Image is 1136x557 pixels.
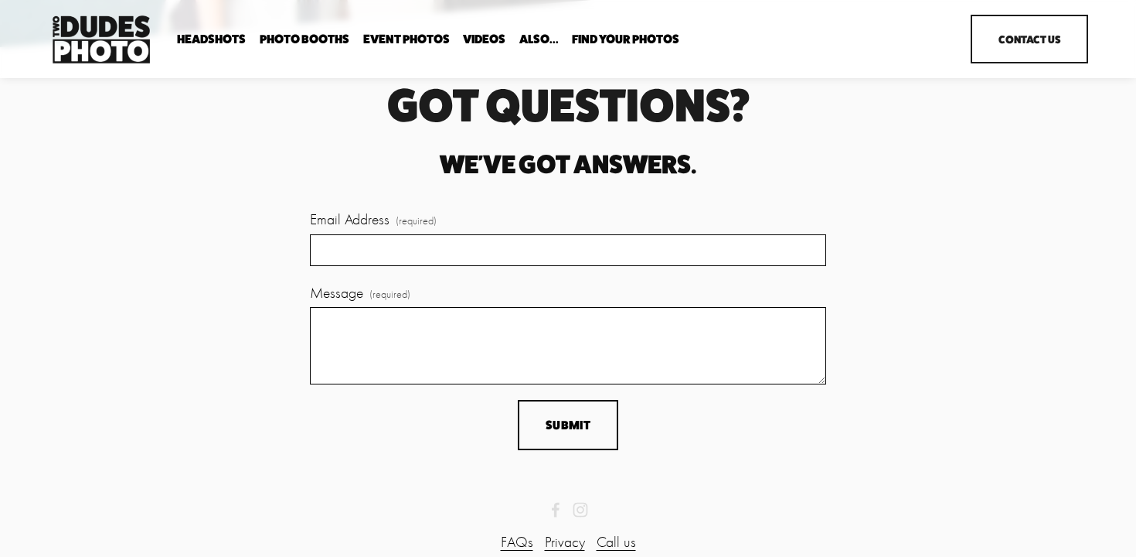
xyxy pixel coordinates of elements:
a: folder dropdown [177,32,246,47]
span: Find Your Photos [572,33,679,46]
a: folder dropdown [519,32,559,47]
a: Videos [463,32,505,47]
span: Photo Booths [260,33,349,46]
span: Email Address [310,208,389,231]
a: Contact Us [971,15,1088,63]
h1: got questions? [48,84,1089,126]
a: Instagram [573,502,588,518]
a: 2 Dudes & A Booth [548,502,563,518]
span: (required) [369,286,410,302]
a: Call us [597,531,636,553]
span: Headshots [177,33,246,46]
a: FAQs [501,531,533,553]
a: folder dropdown [572,32,679,47]
img: Two Dudes Photo | Headshots, Portraits &amp; Photo Booths [48,12,155,67]
a: Event Photos [363,32,450,47]
span: (required) [396,213,437,229]
a: folder dropdown [260,32,349,47]
span: Also... [519,33,559,46]
span: Submit [546,418,590,432]
a: Privacy [545,531,585,553]
button: SubmitSubmit [518,400,617,450]
h2: We've got answers. [48,152,1089,176]
span: Message [310,282,363,304]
